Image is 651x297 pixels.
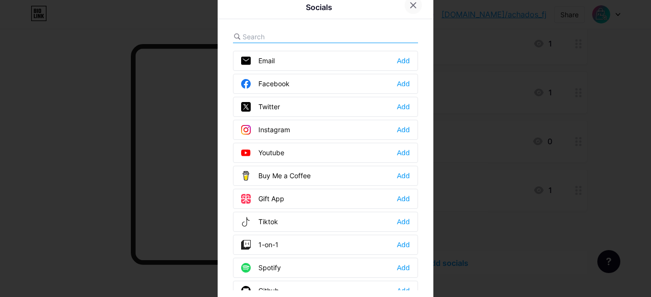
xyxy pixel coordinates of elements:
[241,56,275,66] div: Email
[397,217,410,227] div: Add
[397,102,410,112] div: Add
[241,217,278,227] div: Tiktok
[397,148,410,158] div: Add
[397,286,410,296] div: Add
[397,56,410,66] div: Add
[397,263,410,273] div: Add
[241,79,290,89] div: Facebook
[241,263,281,273] div: Spotify
[243,32,349,42] input: Search
[397,194,410,204] div: Add
[241,148,284,158] div: Youtube
[241,194,284,204] div: Gift App
[397,125,410,135] div: Add
[397,240,410,250] div: Add
[241,286,279,296] div: Github
[397,171,410,181] div: Add
[397,79,410,89] div: Add
[241,102,280,112] div: Twitter
[241,240,279,250] div: 1-on-1
[241,125,290,135] div: Instagram
[241,171,311,181] div: Buy Me a Coffee
[306,1,332,13] div: Socials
